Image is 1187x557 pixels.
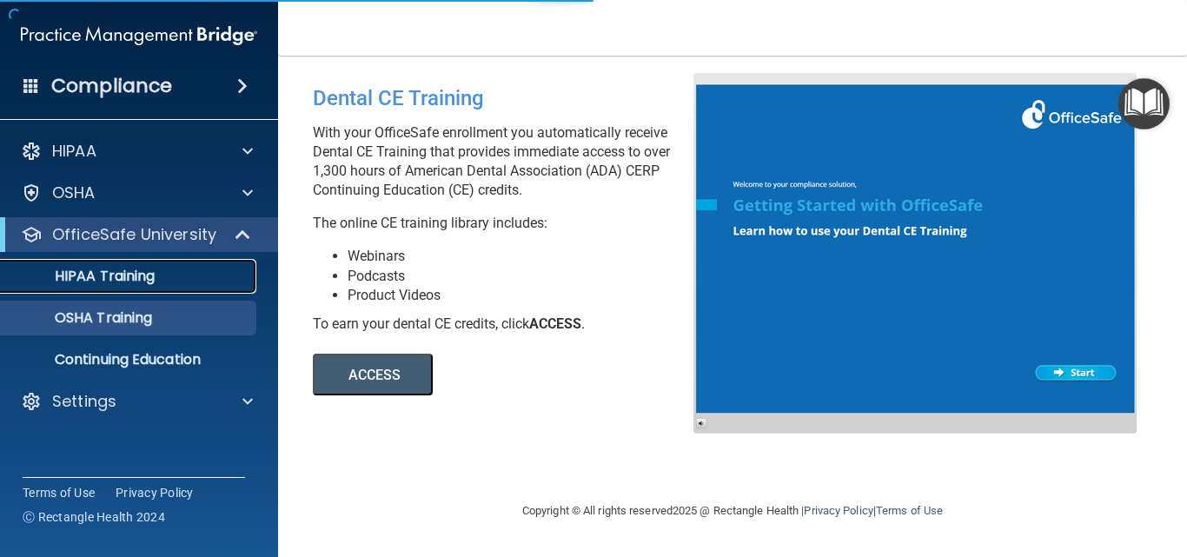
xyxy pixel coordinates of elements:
div: Copyright © All rights reserved 2025 @ Rectangle Health | | [415,483,1050,539]
span: Ⓒ Rectangle Health 2024 [23,508,165,526]
p: OSHA Training [11,309,152,327]
a: ACCESS [313,369,788,382]
iframe: Drift Widget Chat Controller [886,434,1166,503]
div: Dental CE Training [313,73,706,123]
li: Podcasts [348,267,706,286]
a: Terms of Use [876,504,943,517]
button: Open Resource Center [1118,78,1170,129]
a: Terms of Use [23,484,95,501]
p: Continuing Education [11,351,249,368]
a: Settings [21,391,253,412]
a: HIPAA [21,141,253,162]
li: Webinars [348,247,706,266]
a: Privacy Policy [116,484,194,501]
p: OSHA [52,182,96,203]
p: The online CE training library includes: [313,214,706,233]
a: OfficeSafe University [21,224,252,245]
img: PMB logo [21,18,257,53]
a: OSHA [21,182,253,203]
div: To earn your dental CE credits, click . [313,315,706,334]
p: HIPAA [52,141,96,162]
a: Privacy Policy [804,504,872,517]
p: OfficeSafe University [52,224,216,245]
p: With your OfficeSafe enrollment you automatically receive Dental CE Training that provides immedi... [313,123,706,200]
b: ACCESS [529,315,581,332]
button: ACCESS [313,354,433,395]
p: HIPAA Training [11,268,155,285]
p: Settings [52,391,116,412]
h4: Compliance [51,74,172,98]
li: Product Videos [348,286,706,305]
